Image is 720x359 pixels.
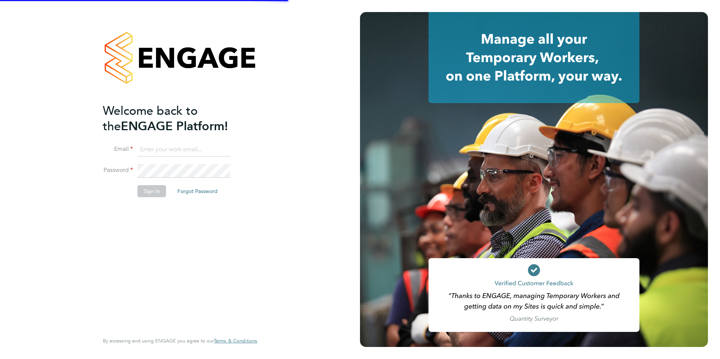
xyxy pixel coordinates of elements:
button: Sign In [137,185,166,197]
span: Welcome back to the [103,103,198,134]
h2: ENGAGE Platform! [103,103,250,134]
a: Terms & Conditions [214,338,257,344]
span: By accessing and using ENGAGE you agree to our [103,338,257,344]
input: Enter your work email... [137,143,230,157]
label: Password [103,166,133,174]
button: Forgot Password [171,185,224,197]
label: Email [103,145,133,153]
